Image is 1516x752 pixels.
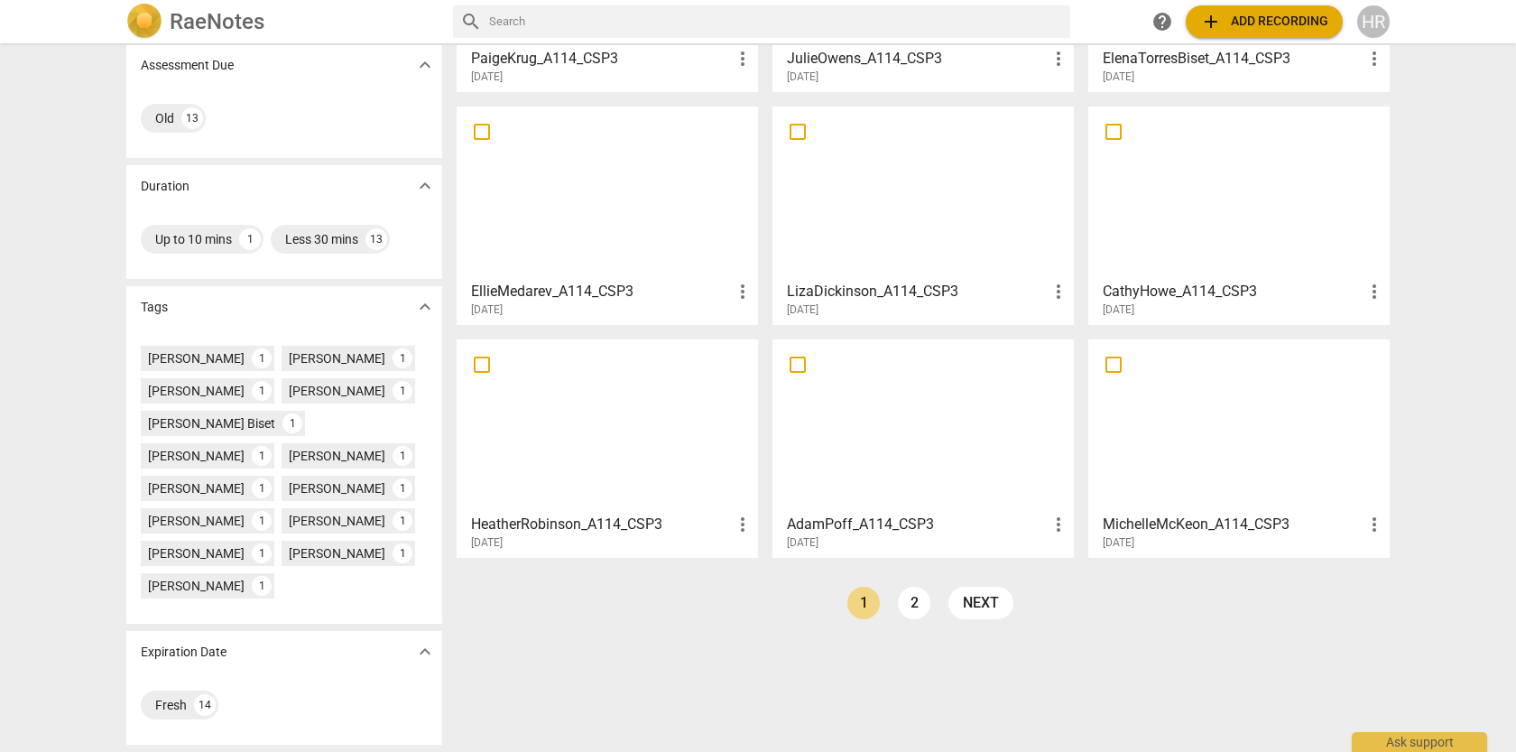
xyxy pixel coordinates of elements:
a: LogoRaeNotes [126,4,439,40]
button: HR [1357,5,1390,38]
div: Up to 10 mins [155,230,232,248]
div: 1 [252,511,272,531]
a: Page 1 is your current page [847,587,880,619]
div: [PERSON_NAME] [148,349,245,367]
img: Logo [126,4,162,40]
button: Show more [411,172,439,200]
span: search [460,11,482,32]
h3: AdamPoff_A114_CSP3 [787,514,1048,535]
div: [PERSON_NAME] [148,382,245,400]
span: more_vert [732,514,753,535]
span: [DATE] [471,535,503,551]
span: expand_more [414,641,436,663]
input: Search [489,7,1063,36]
span: Add recording [1200,11,1328,32]
div: [PERSON_NAME] [289,447,385,465]
a: LizaDickinson_A114_CSP3[DATE] [779,113,1068,317]
span: expand_more [414,54,436,76]
div: [PERSON_NAME] Biset [148,414,275,432]
div: 14 [194,694,216,716]
div: [PERSON_NAME] [148,512,245,530]
span: [DATE] [1103,302,1134,318]
span: more_vert [1363,48,1385,70]
div: 13 [365,228,387,250]
h3: PaigeKrug_A114_CSP3 [471,48,732,70]
a: EllieMedarev_A114_CSP3[DATE] [463,113,752,317]
h3: ElenaTorresBiset_A114_CSP3 [1103,48,1363,70]
div: 1 [239,228,261,250]
div: [PERSON_NAME] [148,577,245,595]
div: 1 [252,446,272,466]
button: Show more [411,638,439,665]
p: Expiration Date [141,643,226,662]
div: 1 [393,478,412,498]
div: [PERSON_NAME] [148,479,245,497]
a: Help [1146,5,1179,38]
button: Show more [411,51,439,79]
span: expand_more [414,175,436,197]
h3: JulieOwens_A114_CSP3 [787,48,1048,70]
h2: RaeNotes [170,9,264,34]
div: [PERSON_NAME] [148,544,245,562]
div: [PERSON_NAME] [289,512,385,530]
span: more_vert [1363,514,1385,535]
h3: LizaDickinson_A114_CSP3 [787,281,1048,302]
div: 13 [181,107,203,129]
div: [PERSON_NAME] [289,479,385,497]
a: AdamPoff_A114_CSP3[DATE] [779,346,1068,550]
h3: EllieMedarev_A114_CSP3 [471,281,732,302]
div: Fresh [155,696,187,714]
div: 1 [282,413,302,433]
span: [DATE] [787,535,818,551]
h3: HeatherRobinson_A114_CSP3 [471,514,732,535]
div: 1 [393,446,412,466]
p: Assessment Due [141,56,234,75]
div: [PERSON_NAME] [148,447,245,465]
div: 1 [393,543,412,563]
div: 1 [252,381,272,401]
button: Show more [411,293,439,320]
div: 1 [252,478,272,498]
div: 1 [393,511,412,531]
div: [PERSON_NAME] [289,544,385,562]
span: [DATE] [787,70,818,85]
button: Upload [1186,5,1343,38]
a: next [948,587,1013,619]
a: MichelleMcKeon_A114_CSP3[DATE] [1095,346,1383,550]
span: expand_more [414,296,436,318]
span: [DATE] [471,70,503,85]
div: Ask support [1352,732,1487,752]
span: more_vert [1048,48,1069,70]
div: [PERSON_NAME] [289,382,385,400]
div: Old [155,109,174,127]
span: add [1200,11,1222,32]
span: [DATE] [1103,535,1134,551]
h3: CathyHowe_A114_CSP3 [1103,281,1363,302]
span: more_vert [732,281,753,302]
div: 1 [252,576,272,596]
p: Tags [141,298,168,317]
a: Page 2 [898,587,930,619]
p: Duration [141,177,189,196]
a: CathyHowe_A114_CSP3[DATE] [1095,113,1383,317]
h3: MichelleMcKeon_A114_CSP3 [1103,514,1363,535]
span: [DATE] [471,302,503,318]
div: 1 [393,381,412,401]
div: [PERSON_NAME] [289,349,385,367]
div: 1 [252,543,272,563]
div: 1 [393,348,412,368]
a: HeatherRobinson_A114_CSP3[DATE] [463,346,752,550]
span: help [1151,11,1173,32]
span: more_vert [732,48,753,70]
span: more_vert [1363,281,1385,302]
div: 1 [252,348,272,368]
span: [DATE] [1103,70,1134,85]
span: more_vert [1048,281,1069,302]
span: [DATE] [787,302,818,318]
div: Less 30 mins [285,230,358,248]
span: more_vert [1048,514,1069,535]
